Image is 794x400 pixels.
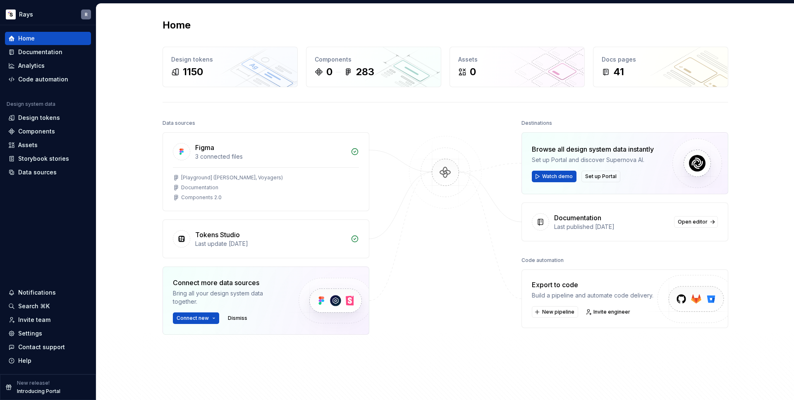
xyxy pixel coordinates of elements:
[326,65,332,79] div: 0
[613,65,624,79] div: 41
[181,184,218,191] div: Documentation
[195,143,214,152] div: Figma
[532,280,653,290] div: Export to code
[356,65,374,79] div: 283
[195,152,346,161] div: 3 connected files
[532,171,576,182] button: Watch demo
[585,173,617,180] span: Set up Portal
[5,327,91,340] a: Settings
[18,302,50,310] div: Search ⌘K
[5,354,91,367] button: Help
[521,255,564,266] div: Code automation
[306,47,441,87] a: Components0283
[521,117,552,129] div: Destinations
[5,300,91,313] button: Search ⌘K
[5,166,91,179] a: Data sources
[532,291,653,300] div: Build a pipeline and automate code delivery.
[5,45,91,59] a: Documentation
[554,213,601,223] div: Documentation
[177,315,209,321] span: Connect new
[18,168,57,176] div: Data sources
[163,47,298,87] a: Design tokens1150
[5,32,91,45] a: Home
[554,223,669,231] div: Last published [DATE]
[181,194,222,201] div: Components 2.0
[5,73,91,86] a: Code automation
[18,155,69,163] div: Storybook stories
[195,240,346,248] div: Last update [DATE]
[18,127,55,136] div: Components
[5,59,91,72] a: Analytics
[5,138,91,152] a: Assets
[5,340,91,354] button: Contact support
[18,357,31,365] div: Help
[583,306,634,318] a: Invite engineer
[85,11,88,18] div: R
[18,75,68,83] div: Code automation
[542,173,573,180] span: Watch demo
[315,55,433,64] div: Components
[581,171,620,182] button: Set up Portal
[173,278,285,288] div: Connect more data sources
[458,55,576,64] div: Assets
[5,125,91,138] a: Components
[674,216,718,228] a: Open editor
[181,174,283,181] div: [Playground] ([PERSON_NAME], Voyagers)
[18,343,65,351] div: Contact support
[470,65,476,79] div: 0
[18,34,35,43] div: Home
[171,55,289,64] div: Design tokens
[18,316,50,324] div: Invite team
[18,48,62,56] div: Documentation
[5,313,91,326] a: Invite team
[17,380,50,386] p: New release!
[532,156,654,164] div: Set up Portal and discover Supernova AI.
[678,219,708,225] span: Open editor
[5,111,91,124] a: Design tokens
[224,312,251,324] button: Dismiss
[18,62,45,70] div: Analytics
[602,55,720,64] div: Docs pages
[228,315,247,321] span: Dismiss
[450,47,585,87] a: Assets0
[532,306,578,318] button: New pipeline
[163,117,195,129] div: Data sources
[2,5,94,23] button: RaysR
[18,329,42,338] div: Settings
[17,388,60,395] p: Introducing Portal
[19,10,33,19] div: Rays
[593,47,728,87] a: Docs pages41
[532,144,654,154] div: Browse all design system data instantly
[18,141,38,149] div: Assets
[163,19,191,32] h2: Home
[195,230,240,240] div: Tokens Studio
[163,132,369,211] a: Figma3 connected files[Playground] ([PERSON_NAME], Voyagers)DocumentationComponents 2.0
[173,289,285,306] div: Bring all your design system data together.
[183,65,203,79] div: 1150
[5,152,91,165] a: Storybook stories
[18,288,56,297] div: Notifications
[5,286,91,299] button: Notifications
[6,10,16,19] img: 6d3517f2-c9be-42ef-a17d-43333b4a1852.png
[593,309,630,315] span: Invite engineer
[163,219,369,258] a: Tokens StudioLast update [DATE]
[542,309,574,315] span: New pipeline
[7,101,55,107] div: Design system data
[18,114,60,122] div: Design tokens
[173,312,219,324] button: Connect new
